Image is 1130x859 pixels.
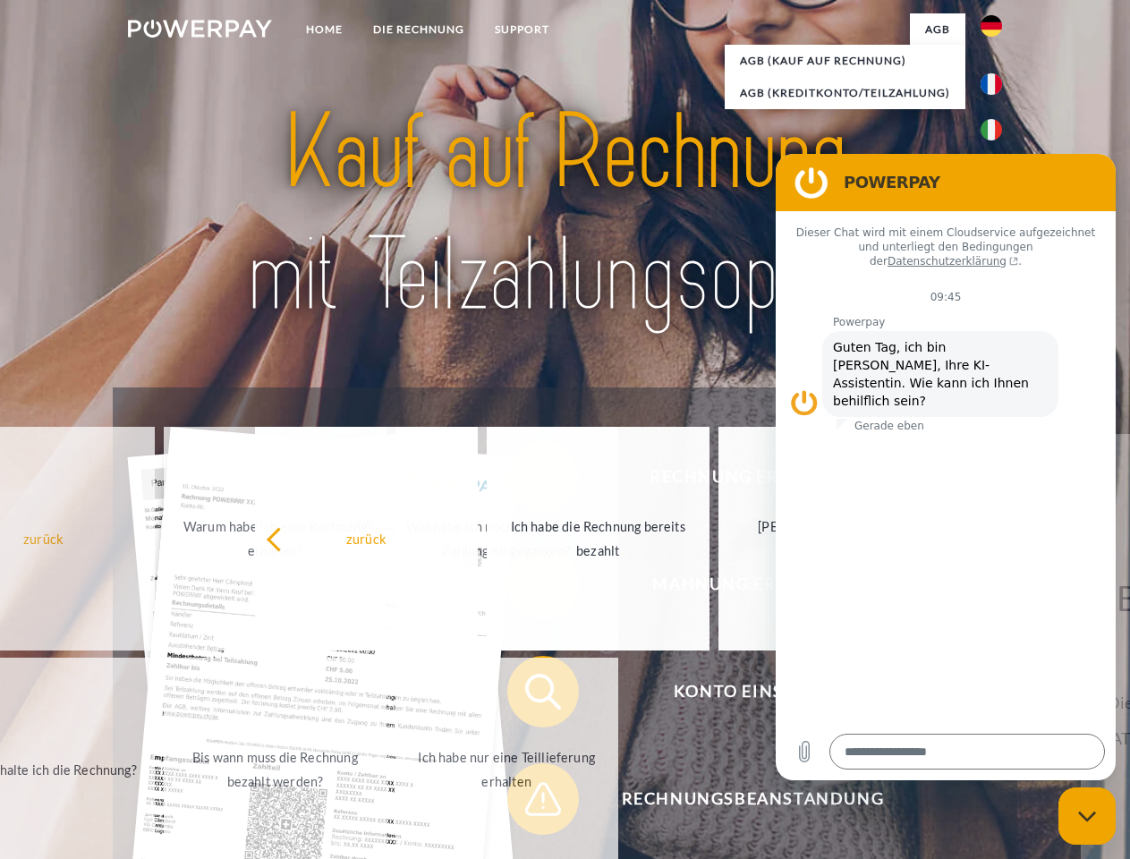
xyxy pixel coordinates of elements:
[291,13,358,46] a: Home
[981,73,1002,95] img: fr
[128,20,272,38] img: logo-powerpay-white.svg
[507,656,973,727] button: Konto einsehen
[507,763,973,835] button: Rechnungsbeanstandung
[981,119,1002,140] img: it
[171,86,959,343] img: title-powerpay_de.svg
[910,13,965,46] a: agb
[729,515,930,563] div: [PERSON_NAME] wurde retourniert
[725,45,965,77] a: AGB (Kauf auf Rechnung)
[174,515,376,563] div: Warum habe ich eine Rechnung erhalten?
[174,745,376,794] div: Bis wann muss die Rechnung bezahlt werden?
[776,154,1116,780] iframe: Messaging-Fenster
[497,515,699,563] div: Ich habe die Rechnung bereits bezahlt
[533,763,972,835] span: Rechnungsbeanstandung
[406,745,607,794] div: Ich habe nur eine Teillieferung erhalten
[358,13,480,46] a: DIE RECHNUNG
[266,526,467,550] div: zurück
[1058,787,1116,845] iframe: Schaltfläche zum Öffnen des Messaging-Fensters; Konversation läuft
[981,15,1002,37] img: de
[725,77,965,109] a: AGB (Kreditkonto/Teilzahlung)
[480,13,565,46] a: SUPPORT
[533,656,972,727] span: Konto einsehen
